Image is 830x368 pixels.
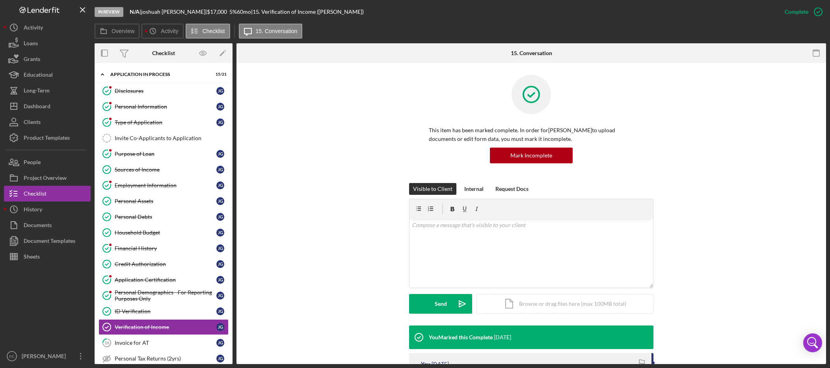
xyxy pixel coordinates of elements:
[115,340,216,346] div: Invoice for AT
[99,272,229,288] a: Application Certificationjg
[413,183,452,195] div: Visible to Client
[4,130,91,146] a: Product Templates
[491,183,532,195] button: Request Docs
[99,335,229,351] a: 16Invoice for ATjg
[24,249,40,266] div: Sheets
[9,354,15,359] text: FC
[99,303,229,319] a: ID Verificationjg
[24,217,52,235] div: Documents
[99,99,229,115] a: Personal Informationjg
[4,249,91,264] button: Sheets
[216,276,224,284] div: j g
[115,214,216,220] div: Personal Debts
[207,8,227,15] span: $17,000
[4,83,91,98] a: Long-Term
[4,114,91,130] button: Clients
[99,319,229,335] a: Verification of Incomejg
[24,186,47,203] div: Checklist
[216,166,224,174] div: j g
[4,170,91,186] button: Project Overview
[803,333,822,352] div: Open Intercom Messenger
[239,24,303,39] button: 15. Conversation
[115,229,216,236] div: Household Budget
[4,186,91,202] button: Checklist
[24,114,41,132] div: Clients
[115,119,216,126] div: Type of Application
[409,294,472,314] button: Send
[24,154,41,172] div: People
[432,361,449,367] time: 2025-09-15 18:12
[24,35,38,53] div: Loans
[464,183,484,195] div: Internal
[24,20,43,37] div: Activity
[216,213,224,221] div: j g
[115,151,216,157] div: Purpose of Loan
[429,334,493,340] div: You Marked this Complete
[216,150,224,158] div: j g
[216,260,224,268] div: j g
[99,115,229,130] a: Type of Applicationjg
[115,289,216,302] div: Personal Demographics - For Reporting Purposes Only
[24,51,40,69] div: Grants
[104,340,110,345] tspan: 16
[4,20,91,35] button: Activity
[115,198,216,204] div: Personal Assets
[216,307,224,315] div: j g
[99,288,229,303] a: Personal Demographics - For Reporting Purposes Onlyjg
[99,83,229,99] a: Disclosuresjg
[435,294,447,314] div: Send
[212,72,227,77] div: 15 / 21
[4,233,91,249] a: Document Templates
[112,28,134,34] label: Overview
[4,51,91,67] a: Grants
[4,67,91,83] a: Educational
[115,245,216,251] div: Financial History
[4,217,91,233] button: Documents
[99,209,229,225] a: Personal Debtsjg
[429,126,634,144] p: This item has been marked complete. In order for [PERSON_NAME] to upload documents or edit form d...
[24,170,67,188] div: Project Overview
[99,146,229,162] a: Purpose of Loanjg
[495,183,529,195] div: Request Docs
[24,233,75,251] div: Document Templates
[110,72,207,77] div: Application In Process
[216,355,224,362] div: j g
[490,148,573,163] button: Mark Incomplete
[99,193,229,209] a: Personal Assetsjg
[216,197,224,205] div: j g
[216,87,224,95] div: j g
[216,181,224,189] div: j g
[115,324,216,330] div: Verification of Income
[4,202,91,217] button: History
[4,348,91,364] button: FC[PERSON_NAME]
[216,292,224,300] div: j g
[24,202,42,219] div: History
[99,351,229,366] a: Personal Tax Returns (2yrs)jg
[216,323,224,331] div: j g
[4,98,91,114] button: Dashboard
[4,154,91,170] button: People
[115,182,216,189] div: Employment Information
[511,50,552,56] div: 15. Conversation
[99,240,229,256] a: Financial Historyjg
[115,261,216,267] div: Credit Authorization
[95,7,123,17] div: In Review
[24,83,50,100] div: Long-Term
[421,361,430,367] div: You
[115,135,228,141] div: Invite Co-Applicants to Application
[4,35,91,51] a: Loans
[115,277,216,283] div: Application Certification
[99,162,229,178] a: Sources of Incomejg
[203,28,225,34] label: Checklist
[216,244,224,252] div: j g
[494,334,511,340] time: 2025-09-15 18:13
[115,88,216,94] div: Disclosures
[510,148,552,163] div: Mark Incomplete
[24,98,50,116] div: Dashboard
[216,118,224,126] div: j g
